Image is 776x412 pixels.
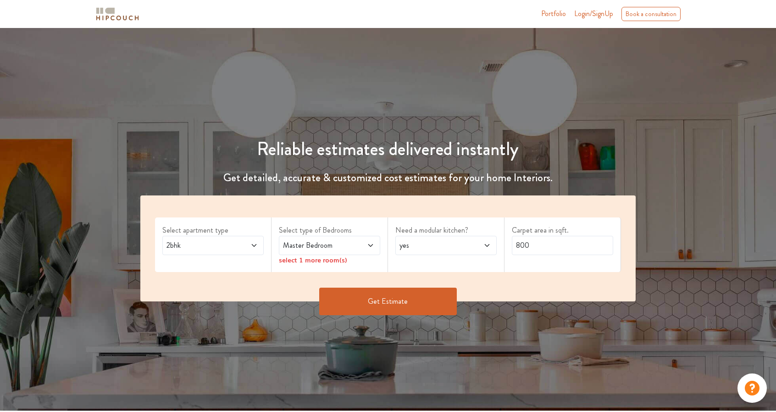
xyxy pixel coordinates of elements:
label: Need a modular kitchen? [395,225,497,236]
span: yes [398,240,467,251]
span: 2bhk [165,240,234,251]
label: Carpet area in sqft. [512,225,613,236]
label: Select type of Bedrooms [279,225,380,236]
div: Book a consultation [621,7,681,21]
label: Select apartment type [162,225,264,236]
input: Enter area sqft [512,236,613,255]
a: Portfolio [541,8,566,19]
span: Master Bedroom [281,240,351,251]
span: Login/SignUp [574,8,613,19]
h4: Get detailed, accurate & customized cost estimates for your home Interiors. [135,171,641,184]
button: Get Estimate [319,288,457,315]
span: logo-horizontal.svg [94,4,140,24]
div: select 1 more room(s) [279,255,380,265]
img: logo-horizontal.svg [94,6,140,22]
h1: Reliable estimates delivered instantly [135,138,641,160]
